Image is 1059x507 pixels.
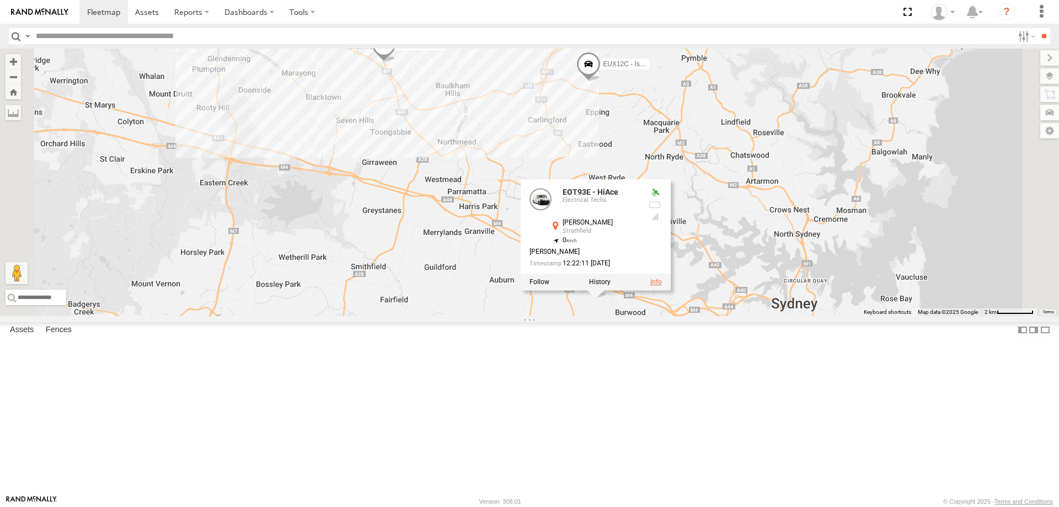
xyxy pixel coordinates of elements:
[589,278,611,286] label: View Asset History
[981,308,1037,316] button: Map Scale: 2 km per 63 pixels
[4,322,39,338] label: Assets
[529,278,549,286] label: Realtime tracking of Asset
[994,498,1053,505] a: Terms and Conditions
[6,69,21,84] button: Zoom out
[603,60,671,67] span: EUX12C - Isuzu DMAX
[563,219,640,226] div: [PERSON_NAME]
[943,498,1053,505] div: © Copyright 2025 -
[6,105,21,120] label: Measure
[529,248,640,255] div: [PERSON_NAME]
[529,260,640,267] div: Date/time of location update
[1014,28,1037,44] label: Search Filter Options
[529,188,552,210] a: View Asset Details
[998,3,1015,21] i: ?
[563,228,640,234] div: Strathfield
[1042,310,1054,314] a: Terms (opens in new tab)
[985,309,997,315] span: 2 km
[479,498,521,505] div: Version: 308.01
[1040,123,1059,138] label: Map Settings
[649,200,662,209] div: No battery health information received from this device.
[1028,322,1039,338] label: Dock Summary Table to the Right
[918,309,978,315] span: Map data ©2025 Google
[1017,322,1028,338] label: Dock Summary Table to the Left
[23,28,32,44] label: Search Query
[1040,322,1051,338] label: Hide Summary Table
[563,188,618,196] a: EOT93E - HiAce
[6,262,28,284] button: Drag Pegman onto the map to open Street View
[649,188,662,197] div: Valid GPS Fix
[40,322,77,338] label: Fences
[11,8,68,16] img: rand-logo.svg
[6,84,21,99] button: Zoom Home
[6,54,21,69] button: Zoom in
[650,278,662,286] a: View Asset Details
[927,4,959,20] div: Tom Tozer
[6,496,57,507] a: Visit our Website
[563,197,640,204] div: Electrical Techs
[649,212,662,221] div: GSM Signal = 4
[563,236,577,244] span: 0
[864,308,911,316] button: Keyboard shortcuts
